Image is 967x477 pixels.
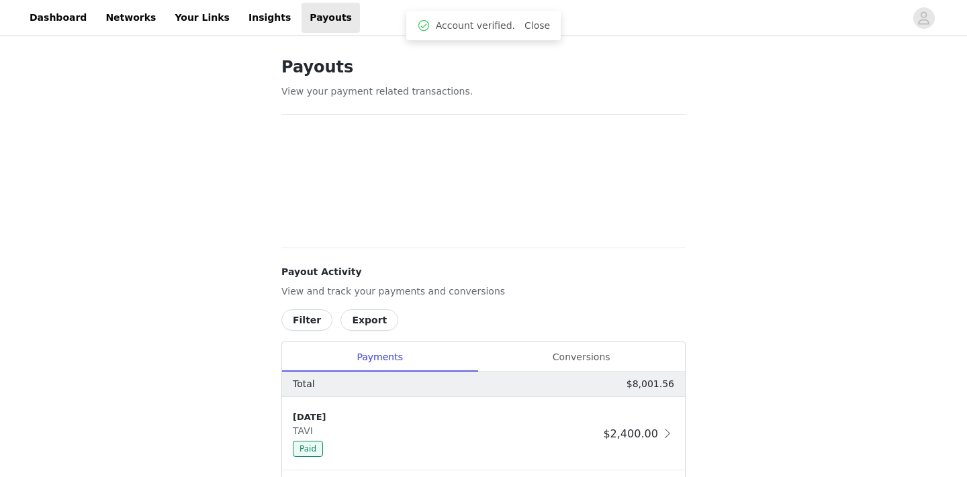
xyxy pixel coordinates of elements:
[293,441,323,457] span: Paid
[627,377,674,391] p: $8,001.56
[293,377,315,391] p: Total
[21,3,95,33] a: Dashboard
[281,284,686,299] p: View and track your payments and conversions
[524,20,550,31] a: Close
[477,342,685,372] div: Conversions
[340,309,398,331] button: Export
[97,3,164,33] a: Networks
[436,19,515,33] span: Account verified.
[281,55,686,79] h1: Payouts
[293,411,598,424] div: [DATE]
[917,7,930,29] div: avatar
[167,3,238,33] a: Your Links
[603,427,657,440] span: $2,400.00
[281,85,686,99] p: View your payment related transactions.
[281,309,332,331] button: Filter
[282,342,477,372] div: Payments
[281,265,686,279] h4: Payout Activity
[240,3,299,33] a: Insights
[302,3,360,33] a: Payouts
[293,425,318,436] span: TAVI
[282,397,685,471] div: clickable-list-item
